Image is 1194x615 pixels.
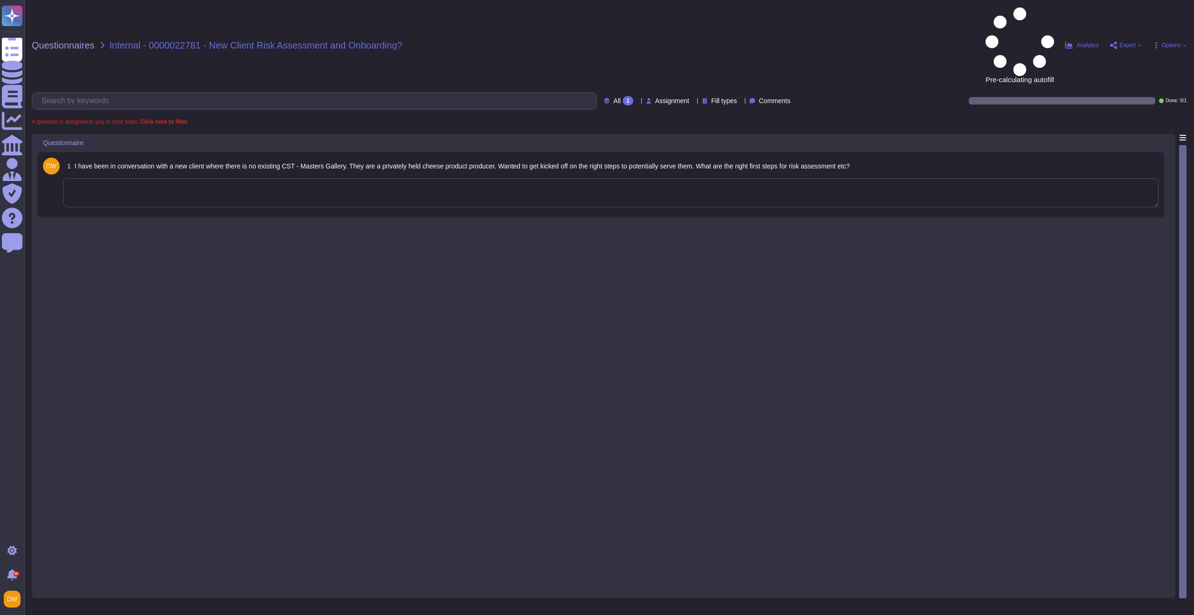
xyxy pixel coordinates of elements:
[75,162,850,170] span: I have been in conversation with a new client where there is no existing CST - Masters Gallery. T...
[37,93,597,109] input: Search by keywords
[613,98,621,104] span: All
[32,119,187,125] span: A question is assigned to you or your team.
[14,571,19,577] div: 9+
[63,163,71,169] span: 1
[2,589,27,609] button: user
[4,591,21,608] img: user
[1180,98,1187,103] span: 0 / 1
[711,98,737,104] span: Fill types
[986,7,1054,83] span: Pre-calculating autofill
[139,119,187,125] b: Click here to filter
[655,98,689,104] span: Assignment
[32,41,95,50] span: Questionnaires
[43,158,60,175] img: user
[1119,42,1136,48] span: Export
[43,140,83,146] span: Questionnaire
[1166,98,1178,103] span: Done:
[1162,42,1181,48] span: Options
[1065,42,1099,49] button: Analytics
[759,98,791,104] span: Comments
[1076,42,1099,48] span: Analytics
[110,41,403,50] span: Internal - 0000022781 - New Client Risk Assessment and Onboarding?
[623,96,633,105] div: 1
